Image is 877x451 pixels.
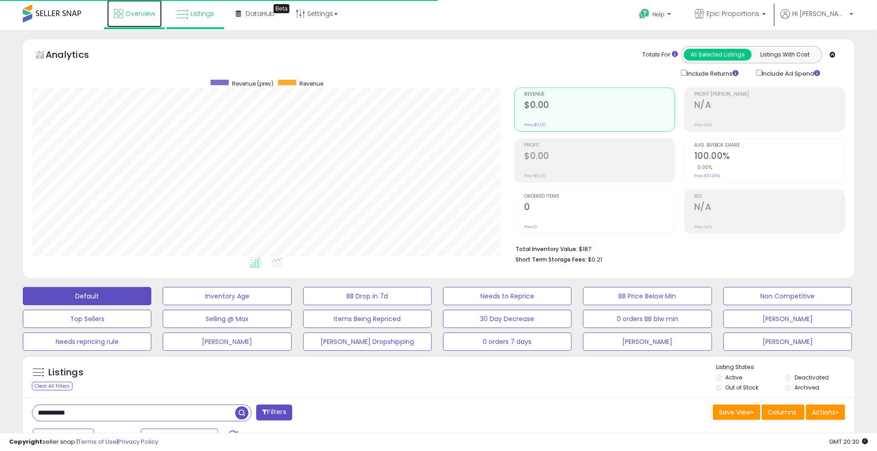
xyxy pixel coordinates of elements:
button: Selling @ Max [163,310,291,328]
span: Profit [524,143,675,148]
button: Filters [256,405,292,420]
button: Listings With Cost [751,49,819,61]
h2: 100.00% [694,151,845,163]
b: Total Inventory Value: [516,245,578,253]
p: Listing States: [716,363,854,372]
button: [PERSON_NAME] [163,333,291,351]
span: $0.21 [588,255,602,264]
strong: Copyright [9,437,42,446]
label: Archived [794,384,819,391]
button: Items Being Repriced [303,310,432,328]
h2: $0.00 [524,100,675,112]
a: Help [632,1,680,30]
small: Prev: 0 [524,224,537,230]
span: Help [652,10,665,18]
button: Default [23,287,151,305]
span: Aug-25 - Aug-31 [155,432,206,441]
label: Out of Stock [725,384,758,391]
span: 2025-09-8 20:30 GMT [829,437,868,446]
span: Revenue [524,92,675,97]
label: Deactivated [794,374,829,381]
small: Prev: $0.00 [524,173,546,179]
button: [PERSON_NAME] [723,310,852,328]
i: Get Help [639,8,650,20]
button: Last 7 Days [33,429,94,444]
a: Terms of Use [78,437,117,446]
h5: Listings [48,366,83,379]
small: 0.00% [694,164,712,171]
button: 30 Day Decrease [443,310,572,328]
span: Profit [PERSON_NAME] [694,92,845,97]
h2: N/A [694,100,845,112]
h2: 0 [524,202,675,214]
div: Totals For [642,51,678,59]
div: seller snap | | [9,438,158,446]
button: Columns [762,405,805,420]
h2: $0.00 [524,151,675,163]
a: Hi [PERSON_NAME] [780,9,853,30]
h5: Analytics [46,48,107,63]
button: BB Drop in 7d [303,287,432,305]
button: Needs to Reprice [443,287,572,305]
li: $187 [516,243,838,254]
div: Clear All Filters [32,382,72,390]
span: Ordered Items [524,194,675,199]
button: Actions [806,405,845,420]
button: BB Price Below Min [583,287,712,305]
span: Columns [768,408,796,417]
div: Include Ad Spend [749,68,835,78]
small: Prev: 100.00% [694,173,720,179]
div: Tooltip anchor [273,4,289,13]
button: Inventory Age [163,287,291,305]
button: 0 orders BB blw min [583,310,712,328]
button: Needs repricing rule [23,333,151,351]
span: Last 7 Days [46,432,83,441]
span: DataHub [246,9,274,18]
small: Prev: N/A [694,224,712,230]
button: Top Sellers [23,310,151,328]
span: Epic Proportions [707,9,759,18]
span: Overview [125,9,155,18]
div: Include Returns [674,68,749,78]
button: [PERSON_NAME] [583,333,712,351]
span: Listings [191,9,214,18]
button: Save View [713,405,760,420]
b: Short Term Storage Fees: [516,256,587,263]
a: Privacy Policy [118,437,158,446]
span: ROI [694,194,845,199]
span: Avg. Buybox Share [694,143,845,148]
small: Prev: N/A [694,122,712,128]
button: Aug-25 - Aug-31 [141,429,218,444]
button: Non Competitive [723,287,852,305]
button: 0 orders 7 days [443,333,572,351]
span: Revenue (prev) [232,80,273,87]
span: Hi [PERSON_NAME] [792,9,847,18]
button: [PERSON_NAME] Dropshipping [303,333,432,351]
button: All Selected Listings [684,49,752,61]
h2: N/A [694,202,845,214]
span: Revenue [299,80,323,87]
small: Prev: $0.00 [524,122,546,128]
button: [PERSON_NAME] [723,333,852,351]
label: Active [725,374,742,381]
